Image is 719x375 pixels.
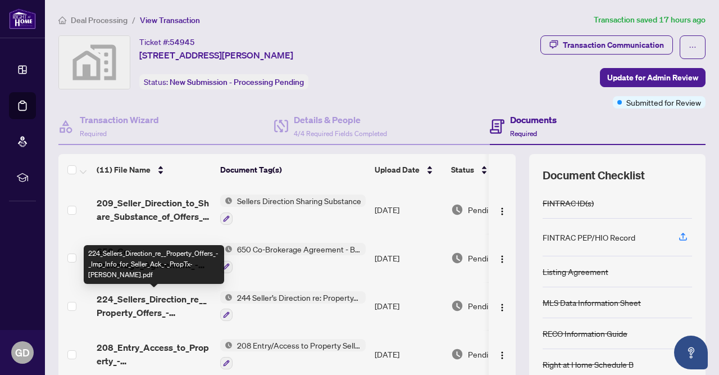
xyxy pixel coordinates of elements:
[543,296,641,309] div: MLS Data Information Sheet
[498,351,507,360] img: Logo
[468,300,524,312] span: Pending Review
[80,129,107,138] span: Required
[510,129,537,138] span: Required
[97,164,151,176] span: (11) File Name
[59,36,130,89] img: svg%3e
[451,164,474,176] span: Status
[451,204,463,216] img: Document Status
[132,13,135,26] li: /
[451,300,463,312] img: Document Status
[510,113,557,126] h4: Documents
[97,245,211,272] span: 650_Co-Brokerage_Agreement_-_Between_Multiple_Listing_Brokerages_-_PropTx-[PERSON_NAME].pdf
[9,8,36,29] img: logo
[220,195,366,225] button: Status IconSellers Direction Sharing Substance
[97,292,211,319] span: 224_Sellers_Direction_re__Property_Offers_-_Imp_Info_for_Seller_Ack_-_PropTx-[PERSON_NAME].pdf
[71,15,128,25] span: Deal Processing
[468,204,524,216] span: Pending Review
[140,15,200,25] span: View Transaction
[674,336,708,369] button: Open asap
[493,201,511,219] button: Logo
[493,297,511,315] button: Logo
[543,197,594,209] div: FINTRAC ID(s)
[543,231,635,243] div: FINTRAC PEP/HIO Record
[139,48,293,62] span: [STREET_ADDRESS][PERSON_NAME]
[220,291,366,322] button: Status Icon244 Seller’s Direction re: Property/Offers
[370,154,447,186] th: Upload Date
[607,69,698,87] span: Update for Admin Review
[139,74,308,89] div: Status:
[468,252,524,264] span: Pending Review
[370,234,447,282] td: [DATE]
[543,265,608,278] div: Listing Agreement
[493,345,511,363] button: Logo
[233,243,366,255] span: 650 Co-Brokerage Agreement - Between Multiple Listing Brokerages
[220,339,233,351] img: Status Icon
[233,339,366,351] span: 208 Entry/Access to Property Seller Acknowledgement
[220,243,366,273] button: Status Icon650 Co-Brokerage Agreement - Between Multiple Listing Brokerages
[15,345,30,360] span: GD
[370,186,447,234] td: [DATE]
[58,16,66,24] span: home
[375,164,420,176] span: Upload Date
[543,358,634,371] div: Right at Home Schedule B
[468,348,524,360] span: Pending Review
[498,255,507,264] img: Logo
[92,154,216,186] th: (11) File Name
[220,339,366,369] button: Status Icon208 Entry/Access to Property Seller Acknowledgement
[493,249,511,267] button: Logo
[216,154,370,186] th: Document Tag(s)
[689,43,697,51] span: ellipsis
[170,77,304,87] span: New Submission - Processing Pending
[139,35,195,48] div: Ticket #:
[447,154,542,186] th: Status
[80,113,159,126] h4: Transaction Wizard
[84,245,224,284] div: 224_Sellers_Direction_re__Property_Offers_-_Imp_Info_for_Seller_Ack_-_PropTx-[PERSON_NAME].pdf
[498,207,507,216] img: Logo
[451,252,463,264] img: Document Status
[543,168,645,183] span: Document Checklist
[294,113,387,126] h4: Details & People
[543,327,627,340] div: RECO Information Guide
[97,196,211,223] span: 209_Seller_Direction_to_Share_Substance_of_Offers_-_PropTx-[PERSON_NAME].pdf
[626,96,701,109] span: Submitted for Review
[294,129,387,138] span: 4/4 Required Fields Completed
[220,243,233,255] img: Status Icon
[594,13,706,26] article: Transaction saved 17 hours ago
[451,348,463,360] img: Document Status
[600,68,706,87] button: Update for Admin Review
[233,195,366,207] span: Sellers Direction Sharing Substance
[498,303,507,312] img: Logo
[97,341,211,368] span: 208_Entry_Access_to_Property_-_Seller_Acknowledgement_-_PropTx-[PERSON_NAME].pdf
[220,291,233,304] img: Status Icon
[220,195,233,207] img: Status Icon
[170,37,195,47] span: 54945
[540,35,673,55] button: Transaction Communication
[370,282,447,331] td: [DATE]
[233,291,366,304] span: 244 Seller’s Direction re: Property/Offers
[563,36,664,54] div: Transaction Communication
